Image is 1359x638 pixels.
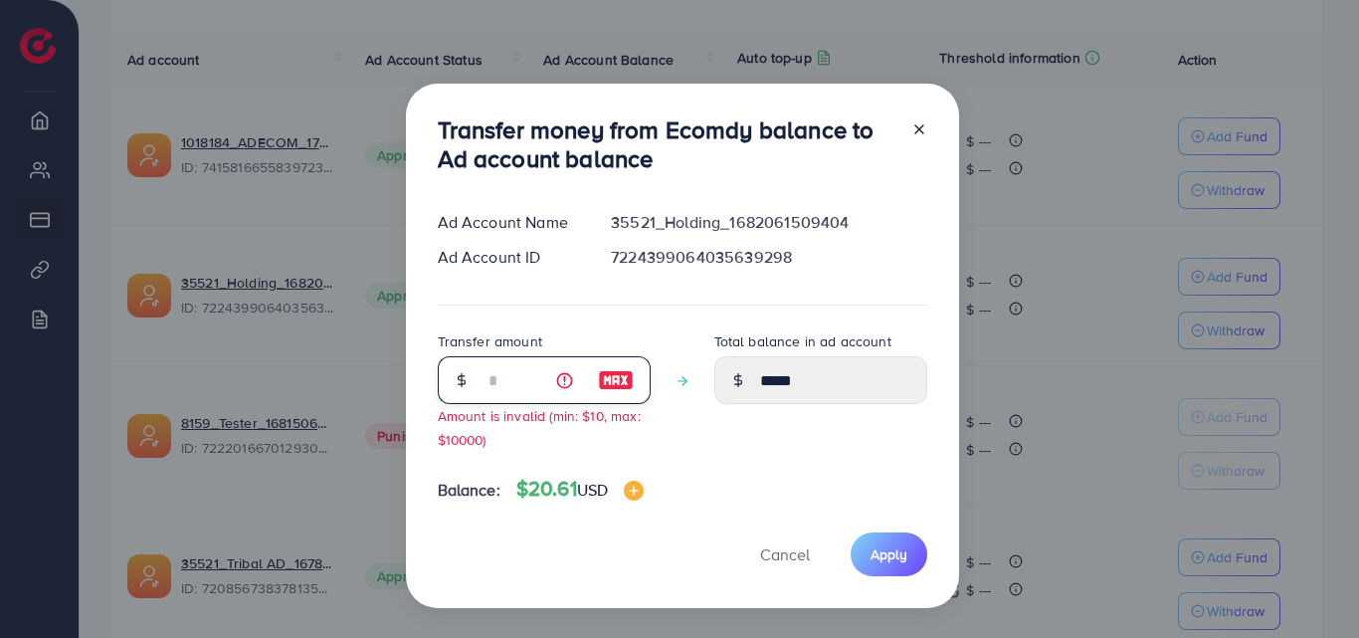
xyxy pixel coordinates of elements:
label: Transfer amount [438,331,542,351]
img: image [624,481,644,501]
div: Ad Account Name [422,211,596,234]
button: Cancel [735,532,835,575]
span: USD [577,479,608,501]
img: image [598,368,634,392]
label: Total balance in ad account [714,331,891,351]
span: Apply [871,544,907,564]
div: 7224399064035639298 [595,246,942,269]
button: Apply [851,532,927,575]
h4: $20.61 [516,477,644,502]
span: Balance: [438,479,500,502]
div: Ad Account ID [422,246,596,269]
span: Cancel [760,543,810,565]
small: Amount is invalid (min: $10, max: $10000) [438,406,641,448]
div: 35521_Holding_1682061509404 [595,211,942,234]
iframe: Chat [1274,548,1344,623]
h3: Transfer money from Ecomdy balance to Ad account balance [438,115,895,173]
